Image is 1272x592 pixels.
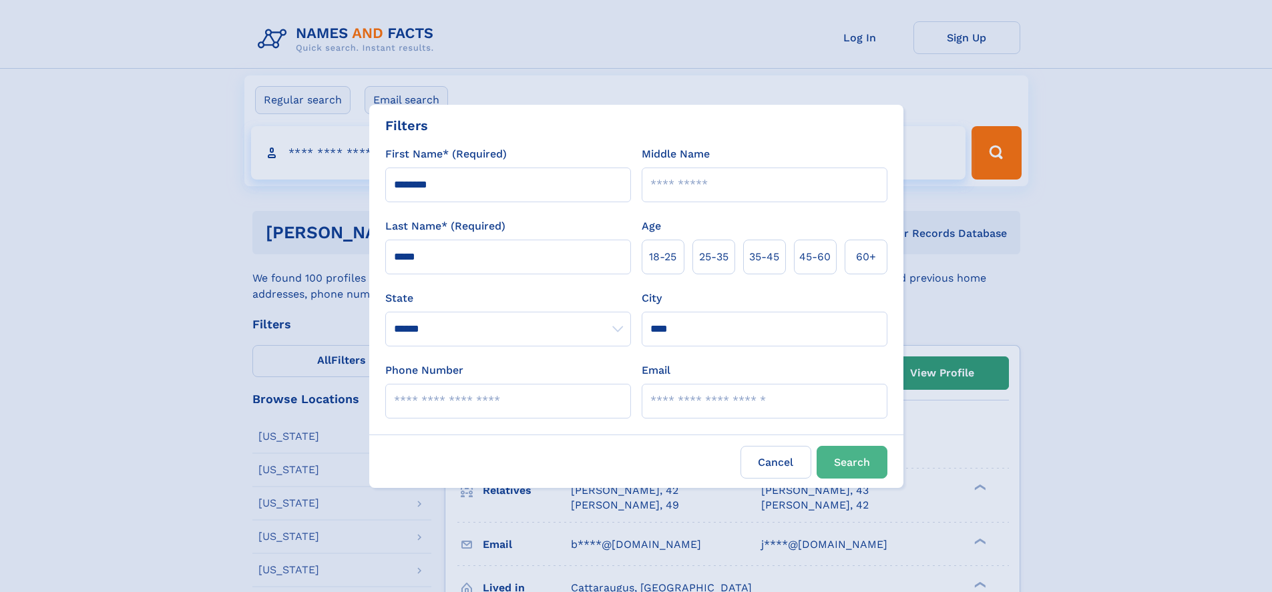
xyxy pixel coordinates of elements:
[699,249,728,265] span: 25‑35
[385,290,631,306] label: State
[642,362,670,378] label: Email
[642,290,662,306] label: City
[385,218,505,234] label: Last Name* (Required)
[749,249,779,265] span: 35‑45
[385,115,428,135] div: Filters
[799,249,831,265] span: 45‑60
[385,362,463,378] label: Phone Number
[817,446,887,479] button: Search
[385,146,507,162] label: First Name* (Required)
[642,146,710,162] label: Middle Name
[649,249,676,265] span: 18‑25
[856,249,876,265] span: 60+
[642,218,661,234] label: Age
[740,446,811,479] label: Cancel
